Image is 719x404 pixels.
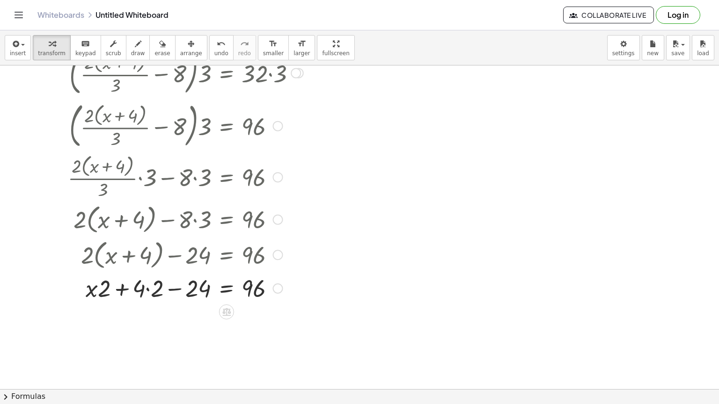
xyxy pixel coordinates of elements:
span: undo [214,50,228,57]
i: format_size [269,38,278,50]
button: Collaborate Live [563,7,654,23]
button: transform [33,35,71,60]
button: Toggle navigation [11,7,26,22]
span: keypad [75,50,96,57]
button: format_sizelarger [288,35,315,60]
span: load [697,50,709,57]
button: load [692,35,714,60]
span: scrub [106,50,121,57]
span: larger [293,50,310,57]
a: Whiteboards [37,10,84,20]
button: new [642,35,664,60]
button: draw [126,35,150,60]
div: Apply the same math to both sides of the equation [219,304,234,319]
span: smaller [263,50,284,57]
button: Log in [656,6,700,24]
button: insert [5,35,31,60]
button: fullscreen [317,35,354,60]
span: redo [238,50,251,57]
span: draw [131,50,145,57]
button: undoundo [209,35,234,60]
span: erase [154,50,170,57]
i: format_size [297,38,306,50]
button: erase [149,35,175,60]
i: undo [217,38,226,50]
button: arrange [175,35,207,60]
button: redoredo [233,35,256,60]
i: redo [240,38,249,50]
i: keyboard [81,38,90,50]
button: scrub [101,35,126,60]
span: fullscreen [322,50,349,57]
span: save [671,50,684,57]
button: keyboardkeypad [70,35,101,60]
span: settings [612,50,635,57]
span: Collaborate Live [571,11,646,19]
button: settings [607,35,640,60]
span: arrange [180,50,202,57]
span: insert [10,50,26,57]
button: format_sizesmaller [258,35,289,60]
span: new [647,50,659,57]
button: save [666,35,690,60]
span: transform [38,50,66,57]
